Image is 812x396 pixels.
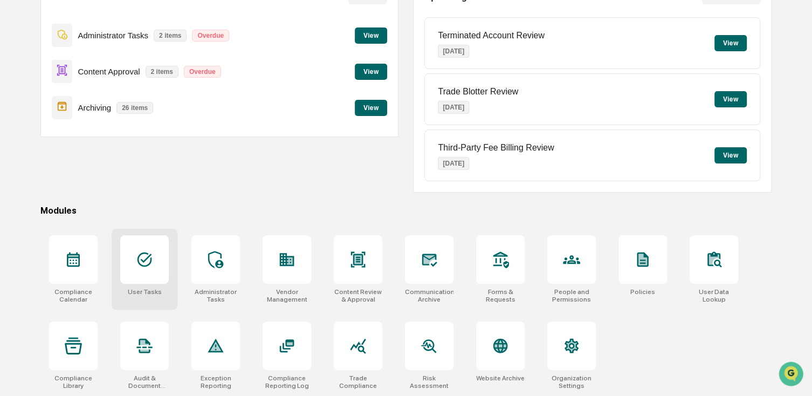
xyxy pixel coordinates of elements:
p: Third-Party Fee Billing Review [438,143,554,153]
div: Trade Compliance [334,374,382,390]
div: Website Archive [476,374,525,382]
p: Overdue [184,66,221,78]
div: Start new chat [37,83,177,93]
div: Risk Assessment [405,374,453,390]
iframe: Open customer support [777,360,807,390]
div: User Data Lookup [690,288,738,303]
div: Organization Settings [547,374,596,390]
span: Preclearance [22,136,70,147]
div: Content Review & Approval [334,288,382,303]
p: [DATE] [438,101,469,114]
div: Communications Archive [405,288,453,303]
div: Administrator Tasks [191,288,240,303]
button: View [355,100,387,116]
div: User Tasks [128,288,162,296]
span: Data Lookup [22,156,68,167]
a: 🗄️Attestations [74,132,138,151]
p: Archiving [78,103,111,112]
a: View [355,102,387,112]
p: Terminated Account Review [438,31,544,40]
p: 2 items [146,66,178,78]
div: Modules [40,206,771,216]
div: Policies [630,288,655,296]
button: View [714,147,747,163]
p: Administrator Tasks [78,31,148,40]
div: We're available if you need us! [37,93,136,102]
img: 1746055101610-c473b297-6a78-478c-a979-82029cc54cd1 [11,83,30,102]
p: [DATE] [438,45,469,58]
button: View [714,35,747,51]
div: 🗄️ [78,137,87,146]
div: People and Permissions [547,288,596,303]
p: How can we help? [11,23,196,40]
div: Compliance Library [49,374,98,390]
a: View [355,30,387,40]
div: Vendor Management [263,288,311,303]
span: Pylon [107,183,130,191]
div: Forms & Requests [476,288,525,303]
div: Compliance Calendar [49,288,98,303]
p: [DATE] [438,157,469,170]
button: View [714,91,747,107]
button: View [355,28,387,44]
div: 🔎 [11,158,19,166]
a: Powered byPylon [76,182,130,191]
span: Attestations [89,136,134,147]
p: Overdue [192,30,229,42]
div: Audit & Document Logs [120,374,169,390]
button: View [355,64,387,80]
a: 🖐️Preclearance [6,132,74,151]
button: Start new chat [183,86,196,99]
p: 26 items [116,102,153,114]
a: View [355,66,387,76]
p: Content Approval [78,67,140,76]
div: 🖐️ [11,137,19,146]
p: Trade Blotter Review [438,87,518,97]
p: 2 items [154,30,187,42]
div: Compliance Reporting Log [263,374,311,390]
div: Exception Reporting [191,374,240,390]
a: 🔎Data Lookup [6,152,72,172]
